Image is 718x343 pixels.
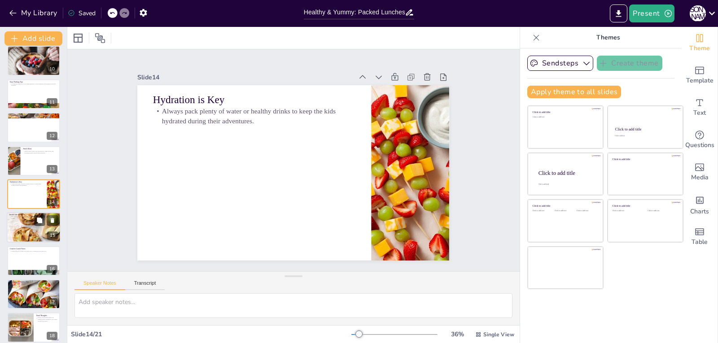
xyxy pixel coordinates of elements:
[682,188,718,221] div: Add charts and graphs
[610,4,627,22] button: Export to PowerPoint
[682,91,718,124] div: Add text boxes
[7,146,60,176] div: 13
[533,116,597,118] div: Click to add text
[613,157,677,161] div: Click to add title
[47,98,57,106] div: 11
[613,204,677,208] div: Click to add title
[74,280,125,290] button: Speaker Notes
[543,27,673,48] p: Themes
[577,210,597,212] div: Click to add text
[527,86,621,98] button: Apply theme to all slides
[613,210,641,212] div: Click to add text
[692,237,708,247] span: Table
[10,49,57,52] p: Involve the kids in packing their lunches. Let them choose their favorite fruits and snacks for a...
[162,77,236,284] div: Slide 14
[7,179,60,209] div: 14
[447,330,468,339] div: 36 %
[71,31,85,45] div: Layout
[36,317,57,321] p: Healthy, tasty packed lunches can enhance outdoor adventures. Get creative and have fun with it!
[7,279,60,309] div: 17
[597,56,662,71] button: Create theme
[10,247,57,250] p: Creative Lunch Notes
[682,59,718,91] div: Add ready made slides
[527,56,593,71] button: Sendsteps
[7,6,61,20] button: My Library
[47,265,57,273] div: 16
[47,198,57,206] div: 14
[47,232,58,240] div: 15
[34,215,45,226] button: Duplicate Slide
[7,79,60,109] div: 11
[690,5,706,22] div: [PERSON_NAME]
[538,183,595,185] div: Click to add body
[533,204,597,208] div: Click to add title
[10,183,44,186] p: Always pack plenty of water or healthy drinks to keep the kids hydrated during their adventures.
[693,108,706,118] span: Text
[47,298,57,306] div: 17
[685,140,714,150] span: Questions
[682,156,718,188] div: Add images, graphics, shapes or video
[533,111,597,114] div: Click to add title
[10,114,57,117] p: Engaging the Kids
[71,330,351,339] div: Slide 14 / 21
[47,132,57,140] div: 12
[629,4,674,22] button: Present
[36,314,57,317] p: Final Thoughts
[10,116,57,119] p: Incorporate fun themes for each picnic, like 'Rainbow Day' or 'Tropical Adventure' to make lunche...
[68,9,96,17] div: Saved
[95,33,105,43] span: Position
[4,31,62,46] button: Add slide
[533,210,553,212] div: Click to add text
[691,173,709,182] span: Media
[615,135,674,137] div: Click to add text
[7,113,60,142] div: 12
[304,6,405,19] input: Insert title
[10,283,57,286] p: Plan activities that complement the lunch, like games or nature walks, to make the outing memorable.
[10,281,57,283] p: Preparing for Outdoor Fun
[615,127,675,131] div: Click to add title
[47,65,57,73] div: 10
[555,210,575,212] div: Click to add text
[47,332,57,340] div: 18
[483,331,514,338] span: Single View
[10,83,57,86] p: Use insulated lunch boxes, pack items separately to avoid sogginess, and include ice packs for fr...
[23,147,57,150] p: Snack Ideas
[7,246,60,276] div: 16
[538,169,596,176] div: Click to add title
[10,181,44,183] p: Hydration is Key
[9,216,58,219] p: Make it a family activity! Everyone can contribute ideas and help prepare the packed lunches toge...
[10,81,57,83] p: Easy Packing Tips
[7,213,61,243] div: 15
[690,207,709,217] span: Charts
[47,165,57,173] div: 13
[648,210,676,212] div: Click to add text
[23,150,57,153] p: Include healthy snacks like fruit skewers, yogurt parfaits, and homemade energy balls for added n...
[7,313,60,342] div: 18
[682,221,718,253] div: Add a table
[690,4,706,22] button: [PERSON_NAME]
[186,80,262,278] p: Hydration is Key
[7,46,60,75] div: 10
[125,280,165,290] button: Transcript
[199,84,280,283] p: Always pack plenty of water or healthy drinks to keep the kids hydrated during their adventures.
[9,213,58,216] p: Involve the Family
[10,47,57,50] p: Fun with Food
[689,43,710,53] span: Theme
[682,124,718,156] div: Get real-time input from your audience
[10,250,57,252] p: Include fun notes or jokes in the lunch box to brighten up your child's day!
[47,215,58,226] button: Delete Slide
[682,27,718,59] div: Change the overall theme
[686,76,714,86] span: Template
